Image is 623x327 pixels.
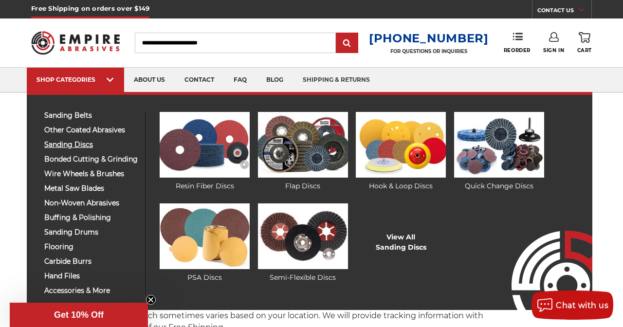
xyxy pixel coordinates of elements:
img: Flap Discs [258,112,348,178]
span: hand files [44,272,138,280]
span: Cart [577,47,592,54]
span: accessories & more [44,287,138,294]
span: wire wheels & brushes [44,170,138,178]
button: Chat with us [531,291,613,320]
input: Submit [337,34,357,53]
span: Chat with us [556,301,608,310]
img: Semi-Flexible Discs [258,203,348,269]
span: sanding drums [44,229,138,236]
span: non-woven abrasives [44,200,138,207]
button: Close teaser [146,295,156,305]
div: SHOP CATEGORIES [37,76,114,83]
a: Quick Change Discs [454,112,544,191]
span: sanding discs [44,141,138,148]
img: PSA Discs [160,203,250,269]
a: Reorder [504,32,531,53]
img: Resin Fiber Discs [160,112,250,178]
span: Get 10% Off [54,310,104,320]
a: PSA Discs [160,203,250,283]
img: Hook & Loop Discs [356,112,446,178]
span: bonded cutting & grinding [44,156,138,163]
span: other coated abrasives [44,127,138,134]
a: contact [175,68,224,92]
a: faq [224,68,257,92]
span: carbide burrs [44,258,138,265]
a: Flap Discs [258,112,348,191]
a: Hook & Loop Discs [356,112,446,191]
a: shipping & returns [293,68,380,92]
p: FOR QUESTIONS OR INQUIRIES [369,48,489,54]
span: Reorder [504,47,531,54]
a: about us [124,68,175,92]
a: Semi-Flexible Discs [258,203,348,283]
a: Cart [577,32,592,54]
a: Resin Fiber Discs [160,112,250,191]
span: Sign In [543,47,564,54]
span: sanding belts [44,112,138,119]
a: [PHONE_NUMBER] [369,31,489,45]
img: Empire Abrasives [31,25,120,60]
div: Get 10% OffClose teaser [10,303,148,327]
a: blog [257,68,293,92]
span: flooring [44,243,138,251]
span: metal saw blades [44,185,138,192]
a: CONTACT US [537,5,591,18]
a: View AllSanding Discs [376,232,426,253]
span: buffing & polishing [44,214,138,221]
img: Quick Change Discs [454,112,544,178]
img: Empire Abrasives Logo Image [494,202,592,310]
